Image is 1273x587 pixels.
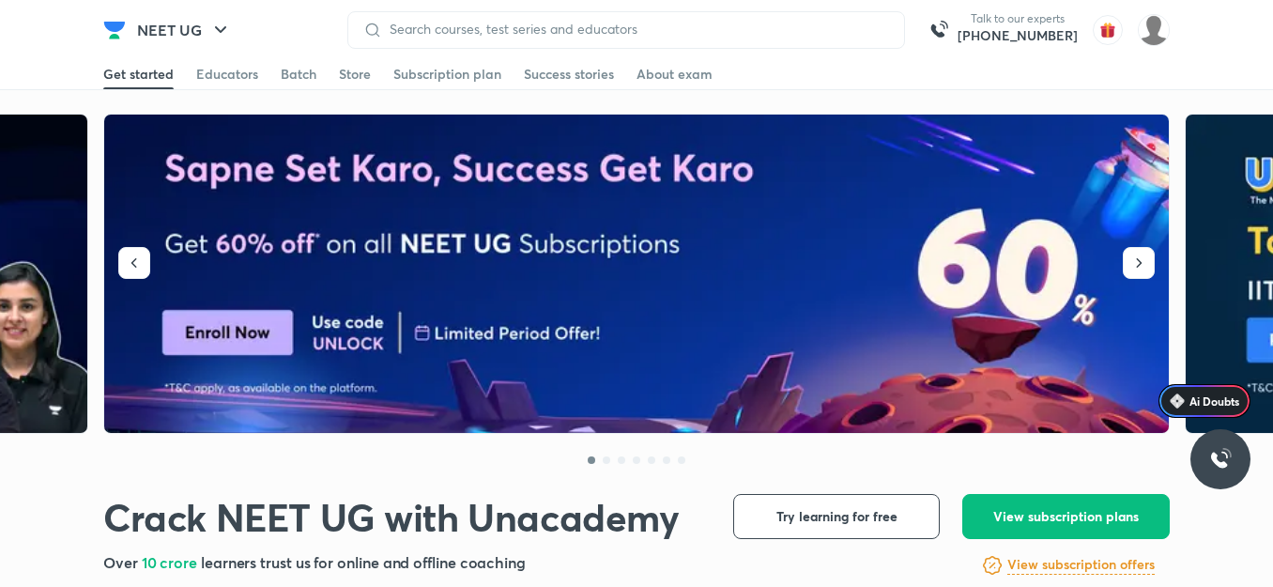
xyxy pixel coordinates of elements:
[103,59,174,89] a: Get started
[920,11,958,49] img: call-us
[524,59,614,89] a: Success stories
[524,65,614,84] div: Success stories
[103,552,142,572] span: Over
[339,59,371,89] a: Store
[1158,384,1250,418] a: Ai Doubts
[1007,554,1155,577] a: View subscription offers
[962,494,1170,539] button: View subscription plans
[1189,394,1239,409] span: Ai Doubts
[958,26,1078,45] a: [PHONE_NUMBER]
[142,552,201,572] span: 10 crore
[958,11,1078,26] p: Talk to our experts
[281,59,316,89] a: Batch
[636,65,713,84] div: About exam
[201,552,526,572] span: learners trust us for online and offline coaching
[1138,14,1170,46] img: Divya rakesh
[393,59,501,89] a: Subscription plan
[281,65,316,84] div: Batch
[1007,555,1155,575] h6: View subscription offers
[196,65,258,84] div: Educators
[1093,15,1123,45] img: avatar
[733,494,940,539] button: Try learning for free
[1170,394,1185,409] img: Icon
[382,22,889,37] input: Search courses, test series and educators
[126,11,243,49] button: NEET UG
[103,65,174,84] div: Get started
[993,507,1139,526] span: View subscription plans
[1209,448,1232,471] img: ttu
[339,65,371,84] div: Store
[103,494,680,540] h1: Crack NEET UG with Unacademy
[196,59,258,89] a: Educators
[103,19,126,41] img: Company Logo
[393,65,501,84] div: Subscription plan
[776,507,897,526] span: Try learning for free
[636,59,713,89] a: About exam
